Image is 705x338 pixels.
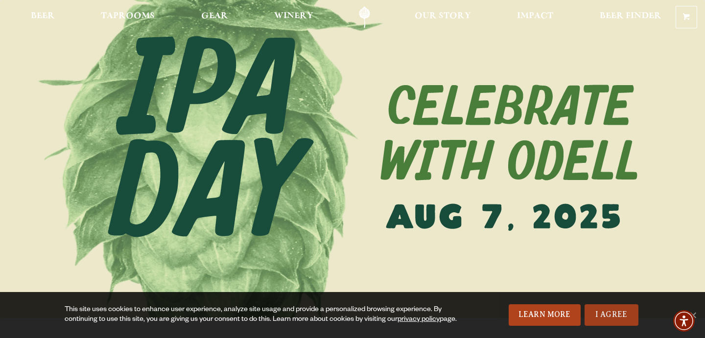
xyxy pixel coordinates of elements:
[398,316,440,324] a: privacy policy
[101,12,155,20] span: Taprooms
[195,6,235,28] a: Gear
[31,12,55,20] span: Beer
[593,6,668,28] a: Beer Finder
[65,305,458,325] div: This site uses cookies to enhance user experience, analyze site usage and provide a personalized ...
[585,304,638,326] a: I Agree
[511,6,560,28] a: Impact
[346,6,383,28] a: Odell Home
[268,6,320,28] a: Winery
[517,12,553,20] span: Impact
[94,6,161,28] a: Taprooms
[201,12,228,20] span: Gear
[408,6,477,28] a: Our Story
[274,12,313,20] span: Winery
[509,304,581,326] a: Learn More
[600,12,661,20] span: Beer Finder
[415,12,471,20] span: Our Story
[673,310,695,332] div: Accessibility Menu
[24,6,61,28] a: Beer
